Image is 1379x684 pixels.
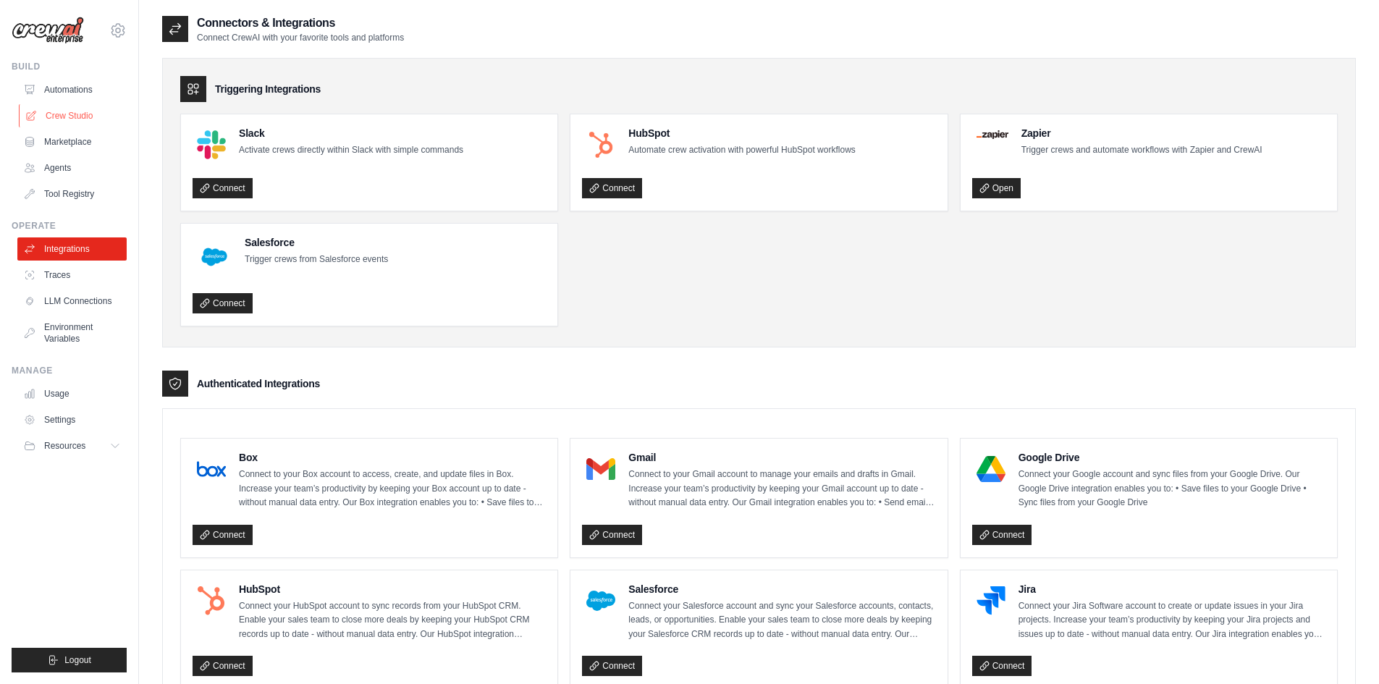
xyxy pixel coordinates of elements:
[17,382,127,405] a: Usage
[17,78,127,101] a: Automations
[582,656,642,676] a: Connect
[586,130,615,159] img: HubSpot Logo
[977,455,1005,484] img: Google Drive Logo
[1019,599,1325,642] p: Connect your Jira Software account to create or update issues in your Jira projects. Increase you...
[586,586,615,615] img: Salesforce Logo
[628,582,935,596] h4: Salesforce
[193,178,253,198] a: Connect
[972,178,1021,198] a: Open
[582,525,642,545] a: Connect
[12,648,127,672] button: Logout
[17,434,127,457] button: Resources
[17,237,127,261] a: Integrations
[197,240,232,274] img: Salesforce Logo
[1021,126,1262,140] h4: Zapier
[193,293,253,313] a: Connect
[17,182,127,206] a: Tool Registry
[239,450,546,465] h4: Box
[17,316,127,350] a: Environment Variables
[12,17,84,44] img: Logo
[628,143,855,158] p: Automate crew activation with powerful HubSpot workflows
[64,654,91,666] span: Logout
[197,455,226,484] img: Box Logo
[586,455,615,484] img: Gmail Logo
[197,32,404,43] p: Connect CrewAI with your favorite tools and platforms
[12,220,127,232] div: Operate
[628,126,855,140] h4: HubSpot
[1019,450,1325,465] h4: Google Drive
[628,599,935,642] p: Connect your Salesforce account and sync your Salesforce accounts, contacts, leads, or opportunit...
[972,525,1032,545] a: Connect
[197,376,320,391] h3: Authenticated Integrations
[19,104,128,127] a: Crew Studio
[972,656,1032,676] a: Connect
[239,126,463,140] h4: Slack
[628,450,935,465] h4: Gmail
[977,130,1008,139] img: Zapier Logo
[215,82,321,96] h3: Triggering Integrations
[245,235,388,250] h4: Salesforce
[239,599,546,642] p: Connect your HubSpot account to sync records from your HubSpot CRM. Enable your sales team to clo...
[17,408,127,431] a: Settings
[1021,143,1262,158] p: Trigger crews and automate workflows with Zapier and CrewAI
[197,130,226,159] img: Slack Logo
[239,143,463,158] p: Activate crews directly within Slack with simple commands
[17,263,127,287] a: Traces
[628,468,935,510] p: Connect to your Gmail account to manage your emails and drafts in Gmail. Increase your team’s pro...
[193,656,253,676] a: Connect
[1019,582,1325,596] h4: Jira
[1019,468,1325,510] p: Connect your Google account and sync files from your Google Drive. Our Google Drive integration e...
[12,365,127,376] div: Manage
[977,586,1005,615] img: Jira Logo
[17,156,127,180] a: Agents
[197,586,226,615] img: HubSpot Logo
[17,130,127,153] a: Marketplace
[239,582,546,596] h4: HubSpot
[193,525,253,545] a: Connect
[245,253,388,267] p: Trigger crews from Salesforce events
[197,14,404,32] h2: Connectors & Integrations
[582,178,642,198] a: Connect
[239,468,546,510] p: Connect to your Box account to access, create, and update files in Box. Increase your team’s prod...
[44,440,85,452] span: Resources
[17,290,127,313] a: LLM Connections
[12,61,127,72] div: Build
